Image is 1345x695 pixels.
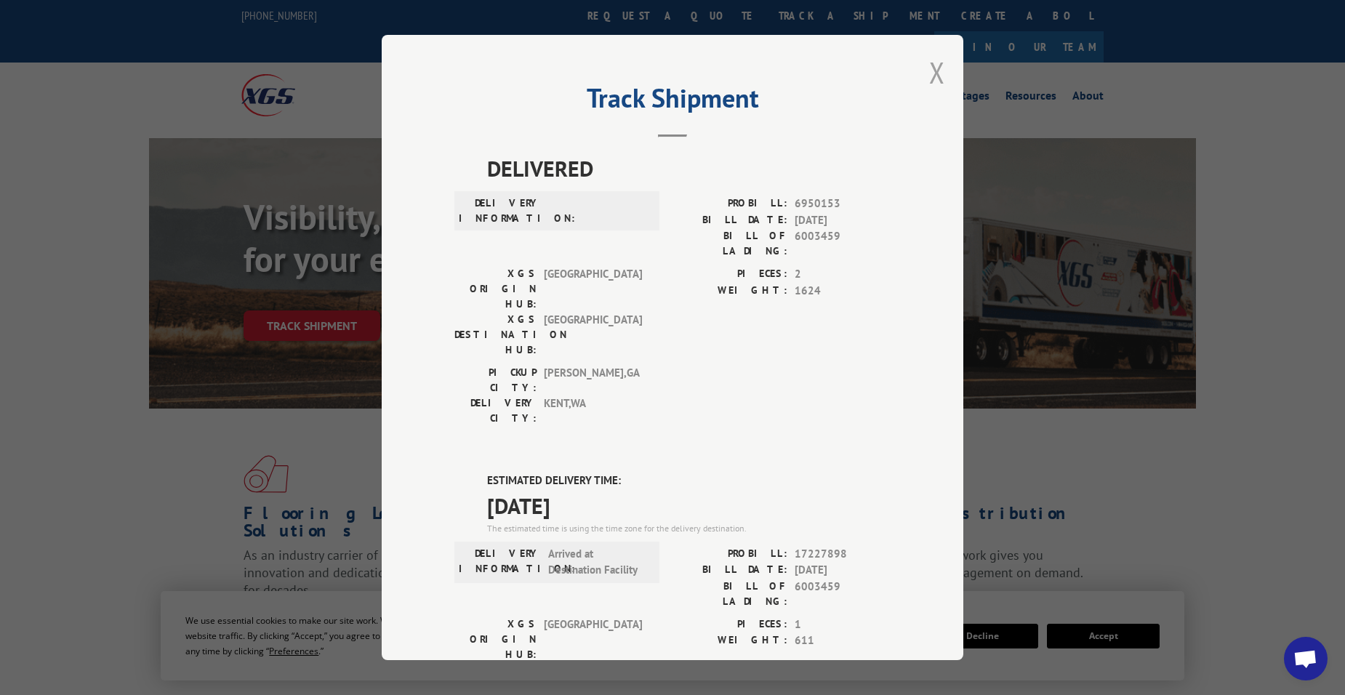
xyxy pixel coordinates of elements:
[795,228,891,259] span: 6003459
[548,545,646,578] span: Arrived at Destination Facility
[454,88,891,116] h2: Track Shipment
[672,578,787,608] label: BILL OF LADING:
[672,632,787,649] label: WEIGHT:
[1284,637,1328,680] a: Open chat
[459,196,541,226] label: DELIVERY INFORMATION:
[672,266,787,283] label: PIECES:
[672,228,787,259] label: BILL OF LADING:
[795,578,891,608] span: 6003459
[487,152,891,185] span: DELIVERED
[454,266,537,312] label: XGS ORIGIN HUB:
[795,616,891,632] span: 1
[544,312,642,358] span: [GEOGRAPHIC_DATA]
[459,545,541,578] label: DELIVERY INFORMATION:
[795,562,891,579] span: [DATE]
[454,312,537,358] label: XGS DESTINATION HUB:
[672,562,787,579] label: BILL DATE:
[795,545,891,562] span: 17227898
[795,212,891,228] span: [DATE]
[487,521,891,534] div: The estimated time is using the time zone for the delivery destination.
[544,266,642,312] span: [GEOGRAPHIC_DATA]
[672,616,787,632] label: PIECES:
[672,212,787,228] label: BILL DATE:
[672,282,787,299] label: WEIGHT:
[795,282,891,299] span: 1624
[929,53,945,92] button: Close modal
[795,266,891,283] span: 2
[454,395,537,426] label: DELIVERY CITY:
[672,196,787,212] label: PROBILL:
[544,365,642,395] span: [PERSON_NAME] , GA
[454,365,537,395] label: PICKUP CITY:
[795,196,891,212] span: 6950153
[672,545,787,562] label: PROBILL:
[487,489,891,521] span: [DATE]
[454,616,537,662] label: XGS ORIGIN HUB:
[544,395,642,426] span: KENT , WA
[544,616,642,662] span: [GEOGRAPHIC_DATA]
[487,473,891,489] label: ESTIMATED DELIVERY TIME:
[795,632,891,649] span: 611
